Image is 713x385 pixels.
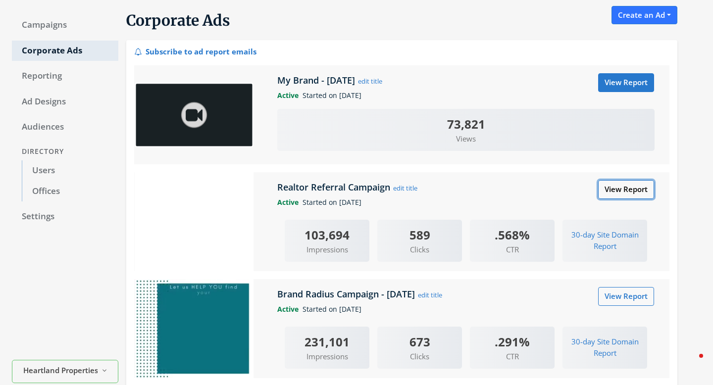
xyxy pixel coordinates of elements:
[12,143,118,161] div: Directory
[377,351,462,362] span: Clicks
[12,41,118,61] a: Corporate Ads
[679,351,703,375] iframe: Intercom live chat
[22,160,118,181] a: Users
[285,226,369,244] div: 103,694
[277,133,655,144] span: Views
[12,15,118,36] a: Campaigns
[277,288,417,300] h5: Brand Radius Campaign - [DATE]
[277,181,393,193] h5: Realtor Referral Campaign
[22,181,118,202] a: Offices
[23,365,98,376] span: Heartland Properties
[285,351,369,362] span: Impressions
[357,76,383,87] button: edit title
[270,304,662,315] div: Started on [DATE]
[377,226,462,244] div: 589
[12,66,118,87] a: Reporting
[277,91,303,100] span: Active
[470,226,555,244] div: .568%
[562,226,647,256] button: 30-day Site Domain Report
[135,279,254,378] img: Brand Radius Campaign - 2022-10-31
[12,360,118,383] button: Heartland Properties
[377,333,462,351] div: 673
[277,115,655,133] div: 73,821
[611,6,677,24] button: Create an Ad
[12,206,118,227] a: Settings
[135,172,254,271] img: Realtor Referral Campaign
[277,304,303,314] span: Active
[277,197,303,207] span: Active
[598,287,654,305] a: View Report
[470,244,555,255] span: CTR
[135,82,254,148] img: My Brand - 2022-10-31
[285,333,369,351] div: 231,101
[134,44,256,57] div: Subscribe to ad report emails
[598,73,654,92] a: View Report
[277,74,357,86] h5: My Brand - [DATE]
[270,197,662,208] div: Started on [DATE]
[270,90,662,101] div: Started on [DATE]
[126,11,230,30] span: Corporate Ads
[393,183,418,193] button: edit title
[598,180,654,198] a: View Report
[417,289,443,300] button: edit title
[12,92,118,112] a: Ad Designs
[285,244,369,255] span: Impressions
[562,333,647,363] button: 30-day Site Domain Report
[12,117,118,138] a: Audiences
[377,244,462,255] span: Clicks
[470,333,555,351] div: .291%
[470,351,555,362] span: CTR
